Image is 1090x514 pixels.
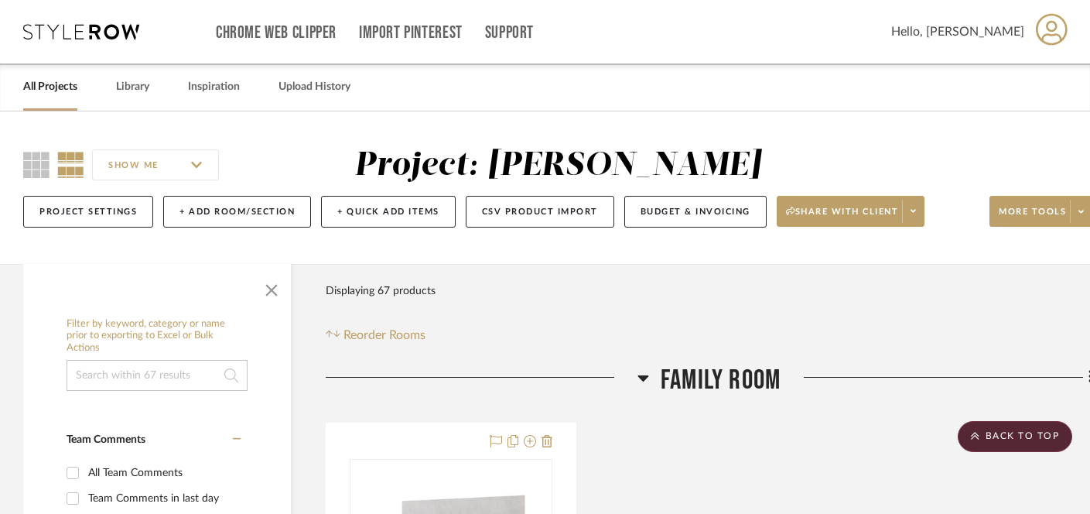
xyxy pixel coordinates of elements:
span: Family Room [661,364,781,397]
span: Share with client [786,206,899,229]
button: CSV Product Import [466,196,614,228]
button: + Add Room/Section [163,196,311,228]
a: Import Pinterest [359,26,463,39]
div: All Team Comments [88,461,237,485]
button: Share with client [777,196,925,227]
button: Reorder Rooms [326,326,425,344]
a: Library [116,77,149,98]
span: Reorder Rooms [343,326,425,344]
scroll-to-top-button: BACK TO TOP [958,421,1072,452]
a: Support [485,26,534,39]
a: Chrome Web Clipper [216,26,337,39]
h6: Filter by keyword, category or name prior to exporting to Excel or Bulk Actions [67,318,248,355]
button: + Quick Add Items [321,196,456,228]
a: All Projects [23,77,77,98]
input: Search within 67 results [67,360,248,391]
span: Hello, [PERSON_NAME] [891,22,1024,41]
div: Project: [PERSON_NAME] [354,149,761,182]
div: Displaying 67 products [326,276,436,307]
span: Team Comments [67,434,145,445]
button: Close [256,272,287,303]
button: Budget & Invoicing [624,196,767,228]
div: Team Comments in last day [88,486,237,511]
span: More tools [999,206,1066,229]
a: Upload History [278,77,350,98]
a: Inspiration [188,77,240,98]
button: Project Settings [23,196,153,228]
